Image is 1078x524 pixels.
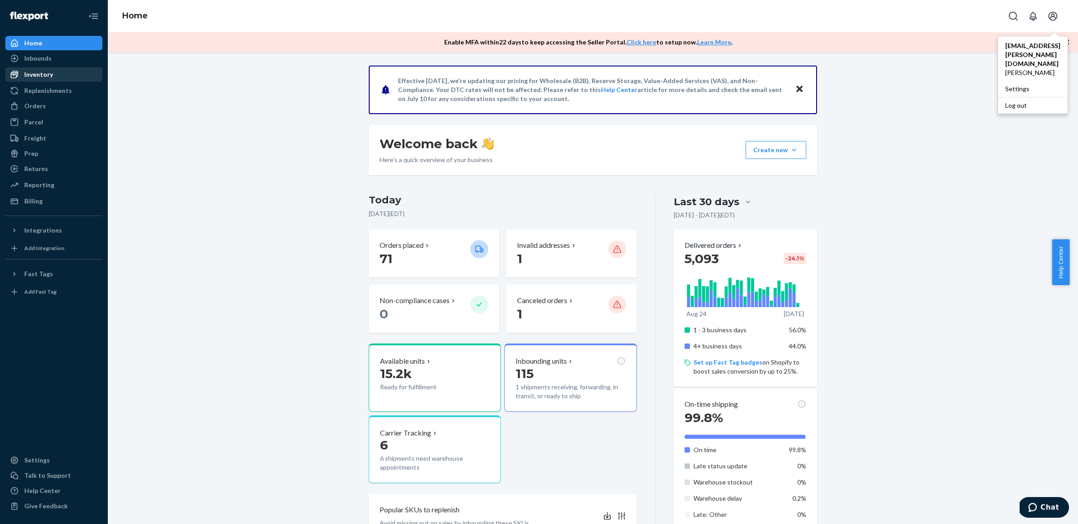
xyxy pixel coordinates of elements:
div: Home [24,39,42,48]
button: Non-compliance cases 0 [369,285,499,333]
p: On time [694,445,782,454]
a: Learn More [697,38,731,46]
a: Help Center [5,484,102,498]
button: Invalid addresses 1 [506,229,636,277]
div: Inbounds [24,54,52,63]
span: [PERSON_NAME] [1005,68,1060,77]
button: Open account menu [1044,7,1062,25]
div: Add Fast Tag [24,288,57,295]
p: on Shopify to boost sales conversion by up to 25%. [694,358,806,376]
button: Open Search Box [1004,7,1022,25]
div: Inventory [24,70,53,79]
a: Prep [5,146,102,161]
div: Give Feedback [24,502,68,511]
span: 99.8% [685,410,723,425]
div: Freight [24,134,46,143]
h3: Today [369,193,637,207]
div: Reporting [24,181,54,189]
button: Orders placed 71 [369,229,499,277]
span: 1 [517,251,522,266]
a: Settings [5,453,102,467]
button: Carrier Tracking66 shipments need warehouse appointments [369,415,501,484]
a: Orders [5,99,102,113]
div: Add Integration [24,244,64,252]
a: Click here [627,38,656,46]
button: Inbounding units1151 shipments receiving, forwarding, in transit, or ready to ship [504,343,636,412]
div: Last 30 days [674,195,739,209]
p: 1 shipments receiving, forwarding, in transit, or ready to ship [516,383,625,401]
div: Returns [24,164,48,173]
p: [DATE] ( EDT ) [369,209,637,218]
button: Open notifications [1024,7,1042,25]
h1: Welcome back [380,136,494,152]
p: Late: Other [694,510,782,519]
a: Inbounds [5,51,102,66]
p: Popular SKUs to replenish [380,505,459,515]
p: Invalid addresses [517,240,570,251]
div: Settings [24,456,50,465]
p: Here’s a quick overview of your business [380,155,494,164]
span: 99.8% [789,446,806,454]
p: Carrier Tracking [380,428,431,438]
p: [DATE] [784,309,804,318]
div: Orders [24,101,46,110]
a: Billing [5,194,102,208]
a: Freight [5,131,102,145]
button: Canceled orders 1 [506,285,636,333]
p: Effective [DATE], we're updating our pricing for Wholesale (B2B), Reserve Storage, Value-Added Se... [398,76,786,103]
p: Inbounding units [516,356,567,366]
p: Non-compliance cases [380,295,450,306]
div: Replenishments [24,86,72,95]
iframe: Opens a widget where you can chat to one of our agents [1020,497,1069,520]
span: 1 [517,306,522,321]
a: Inventory [5,67,102,82]
p: Warehouse delay [694,494,782,503]
a: Home [122,11,148,21]
p: Canceled orders [517,295,567,306]
button: Delivered orders [685,240,743,251]
button: Close Navigation [84,7,102,25]
a: Add Fast Tag [5,285,102,299]
a: Settings [998,81,1068,97]
p: On-time shipping [685,399,738,410]
div: Parcel [24,118,43,127]
div: Billing [24,197,43,206]
a: Returns [5,162,102,176]
span: 0% [797,478,806,486]
button: Help Center [1052,239,1069,285]
div: Help Center [24,486,61,495]
button: Talk to Support [5,468,102,483]
button: Close [794,83,805,96]
div: -24.1 % [784,253,806,264]
span: 5,093 [685,251,719,266]
p: Ready for fulfillment [380,383,463,392]
p: 6 shipments need warehouse appointments [380,454,490,472]
button: Log out [998,97,1065,114]
span: 6 [380,437,388,453]
button: Create new [746,141,806,159]
a: Add Integration [5,241,102,255]
a: Parcel [5,115,102,129]
a: Help Center [601,86,637,93]
span: [EMAIL_ADDRESS][PERSON_NAME][DOMAIN_NAME] [1005,41,1060,68]
div: Talk to Support [24,471,71,480]
span: 71 [380,251,393,266]
span: 0% [797,511,806,518]
p: Aug 24 [686,309,707,318]
img: hand-wave emoji [482,137,494,150]
p: [DATE] - [DATE] ( EDT ) [674,211,735,220]
p: Late status update [694,462,782,471]
a: [EMAIL_ADDRESS][PERSON_NAME][DOMAIN_NAME][PERSON_NAME] [998,38,1068,81]
p: Enable MFA within 22 days to keep accessing the Seller Portal. to setup now. . [444,38,733,47]
div: Integrations [24,226,62,235]
p: 1 - 3 business days [694,326,782,335]
button: Give Feedback [5,499,102,513]
button: Available units15.2kReady for fulfillment [369,343,501,412]
button: Integrations [5,223,102,238]
span: 115 [516,366,534,381]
